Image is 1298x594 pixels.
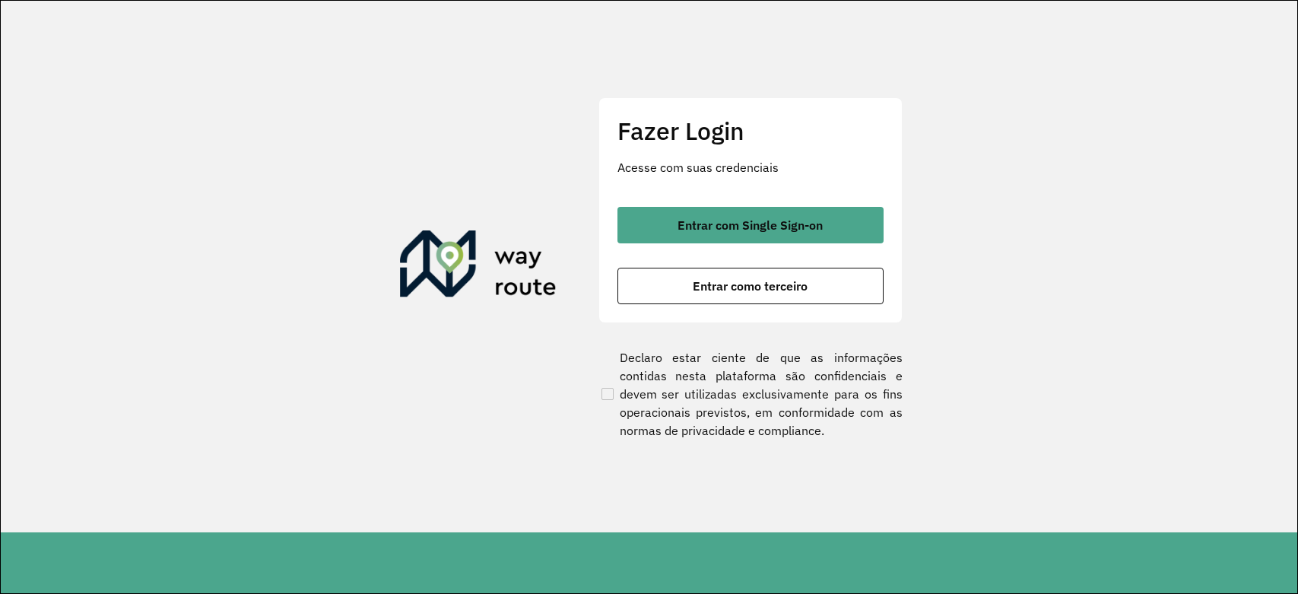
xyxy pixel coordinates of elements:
[617,116,884,145] h2: Fazer Login
[693,280,808,292] span: Entrar como terceiro
[617,268,884,304] button: button
[617,207,884,243] button: button
[400,230,557,303] img: Roteirizador AmbevTech
[678,219,823,231] span: Entrar com Single Sign-on
[617,158,884,176] p: Acesse com suas credenciais
[598,348,903,440] label: Declaro estar ciente de que as informações contidas nesta plataforma são confidenciais e devem se...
